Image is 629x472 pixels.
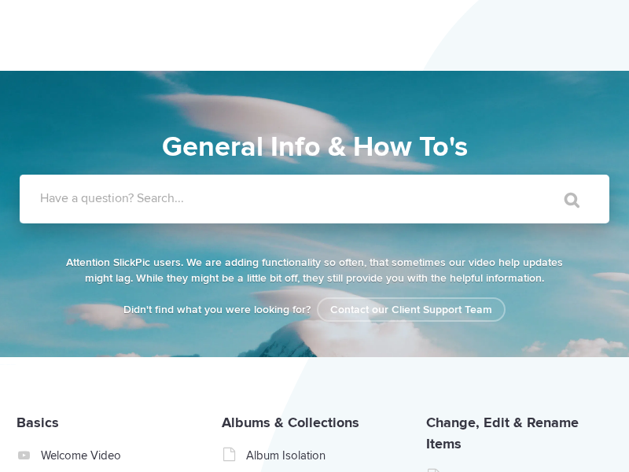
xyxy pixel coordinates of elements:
[317,297,506,322] a: Contact our Client Support Team
[426,414,579,452] a: Change, Edit & Rename Items
[41,448,197,463] a: Welcome Video
[31,126,598,168] h1: General Info & How To's
[246,448,402,463] a: Album Isolation
[222,414,359,431] a: Albums & Collections
[532,181,598,219] input: 
[17,414,59,431] a: Basics
[63,302,566,318] p: Didn't find what you were looking for?
[63,255,566,286] p: Attention SlickPic users. We are adding functionality so often, that sometimes our video help upd...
